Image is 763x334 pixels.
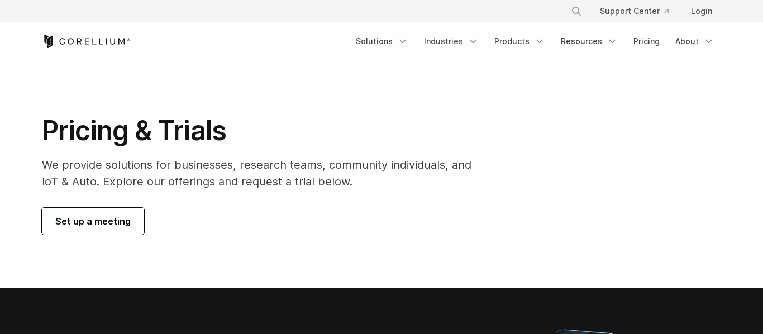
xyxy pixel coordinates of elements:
span: Set up a meeting [55,214,131,228]
a: Pricing [627,31,666,51]
a: Solutions [349,31,415,51]
a: Login [682,1,721,21]
a: Corellium Home [42,35,131,48]
div: Navigation Menu [349,31,721,51]
a: Products [488,31,552,51]
a: Support Center [591,1,678,21]
a: About [669,31,721,51]
a: Industries [417,31,485,51]
div: Navigation Menu [557,1,721,21]
button: Search [566,1,586,21]
a: Resources [554,31,624,51]
a: Set up a meeting [42,208,144,235]
p: We provide solutions for businesses, research teams, community individuals, and IoT & Auto. Explo... [42,156,487,190]
h1: Pricing & Trials [42,114,487,147]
